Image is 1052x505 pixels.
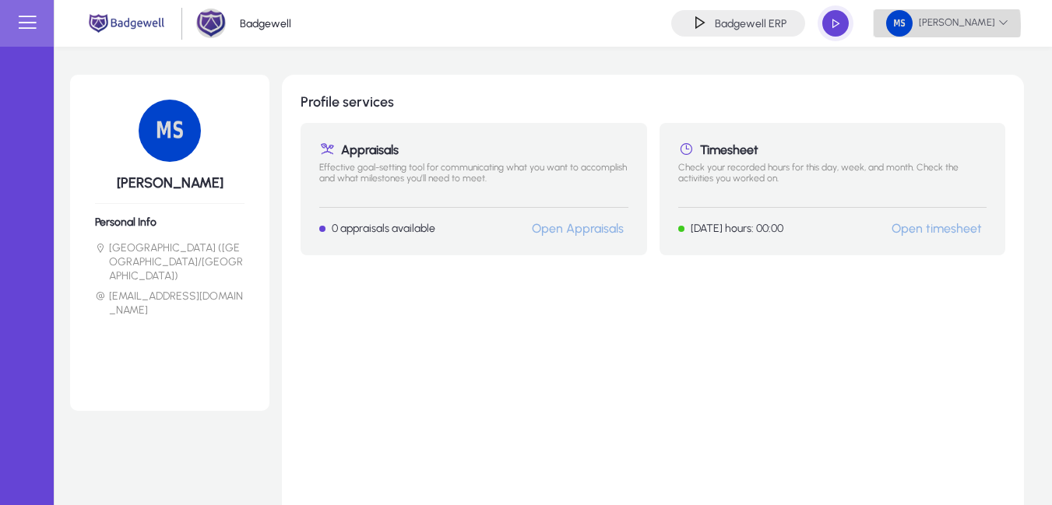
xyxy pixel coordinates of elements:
h1: Profile services [301,93,1005,110]
h4: Badgewell ERP [715,17,786,30]
img: 134.png [139,100,201,162]
p: 0 appraisals available [332,222,435,235]
button: [PERSON_NAME] [874,9,1021,37]
p: [DATE] hours: 00:00 [691,222,783,235]
p: Effective goal-setting tool for communicating what you want to accomplish and what milestones you... [319,162,628,195]
img: main.png [86,12,167,34]
span: [PERSON_NAME] [886,10,1008,37]
a: Open timesheet [892,221,982,236]
h1: Timesheet [678,142,987,157]
img: 134.png [886,10,913,37]
p: Check your recorded hours for this day, week, and month. Check the activities you worked on. [678,162,987,195]
p: Badgewell [240,17,291,30]
img: 2.png [196,9,226,38]
button: Open timesheet [887,220,987,237]
a: Open Appraisals [532,221,624,236]
h5: [PERSON_NAME] [95,174,245,191]
button: Open Appraisals [527,220,628,237]
h1: Appraisals [319,142,628,157]
h6: Personal Info [95,216,245,229]
li: [GEOGRAPHIC_DATA] ([GEOGRAPHIC_DATA]/[GEOGRAPHIC_DATA]) [95,241,245,283]
li: [EMAIL_ADDRESS][DOMAIN_NAME] [95,289,245,317]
